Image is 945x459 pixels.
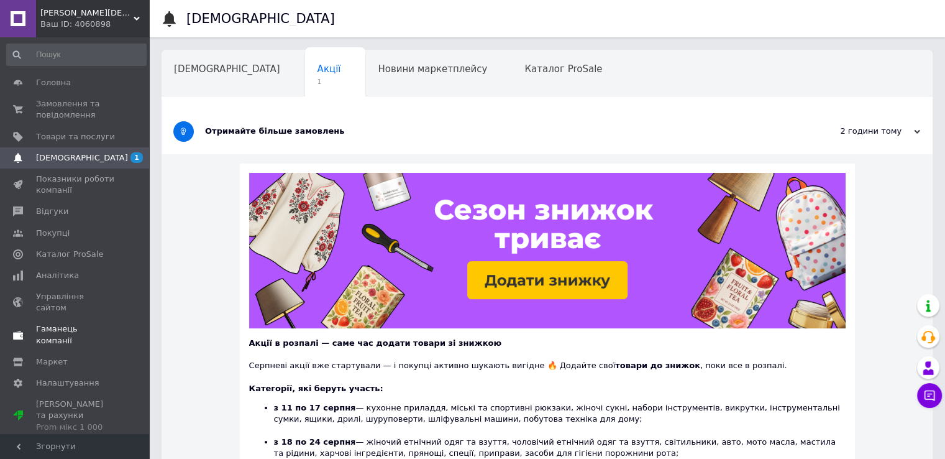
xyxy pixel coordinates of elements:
[40,19,149,30] div: Ваш ID: 4060898
[40,7,134,19] span: SONA Ayurveda
[174,63,280,75] span: [DEMOGRAPHIC_DATA]
[615,361,700,370] b: товари до знижок
[36,174,115,196] span: Показники роботи компанії
[317,63,341,75] span: Акції
[36,378,99,389] span: Налаштування
[186,11,335,26] h1: [DEMOGRAPHIC_DATA]
[378,63,487,75] span: Новини маркетплейсу
[36,291,115,313] span: Управління сайтом
[36,98,115,121] span: Замовлення та повідомлення
[36,131,115,142] span: Товари та послуги
[36,356,68,368] span: Маркет
[317,77,341,86] span: 1
[274,402,846,437] li: — кухонне приладдя, міські та спортивні рюкзаки, жіночі сукні, набори інструментів, викрутки, інс...
[130,152,143,163] span: 1
[249,349,846,371] div: Серпневі акції вже стартували — і покупці активно шукають вигідне 🔥 Додайте свої , поки все в роз...
[36,77,71,88] span: Головна
[36,206,68,217] span: Відгуки
[36,152,128,164] span: [DEMOGRAPHIC_DATA]
[36,323,115,346] span: Гаманець компанії
[36,249,103,260] span: Каталог ProSale
[796,126,920,137] div: 2 години тому
[524,63,602,75] span: Каталог ProSale
[274,403,356,412] b: з 11 по 17 серпня
[274,437,356,447] b: з 18 по 24 серпня
[205,126,796,137] div: Отримайте більше замовлень
[274,437,846,459] li: — жіночий етнічний одяг та взуття, чоловічий етнічний одяг та взуття, світильники, авто, мото мас...
[36,399,115,433] span: [PERSON_NAME] та рахунки
[6,44,147,66] input: Пошук
[917,383,942,408] button: Чат з покупцем
[249,384,383,393] b: Категорії, які беруть участь:
[249,338,501,348] b: Акції в розпалі — саме час додати товари зі знижкою
[36,228,70,239] span: Покупці
[36,270,79,281] span: Аналітика
[36,422,115,433] div: Prom мікс 1 000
